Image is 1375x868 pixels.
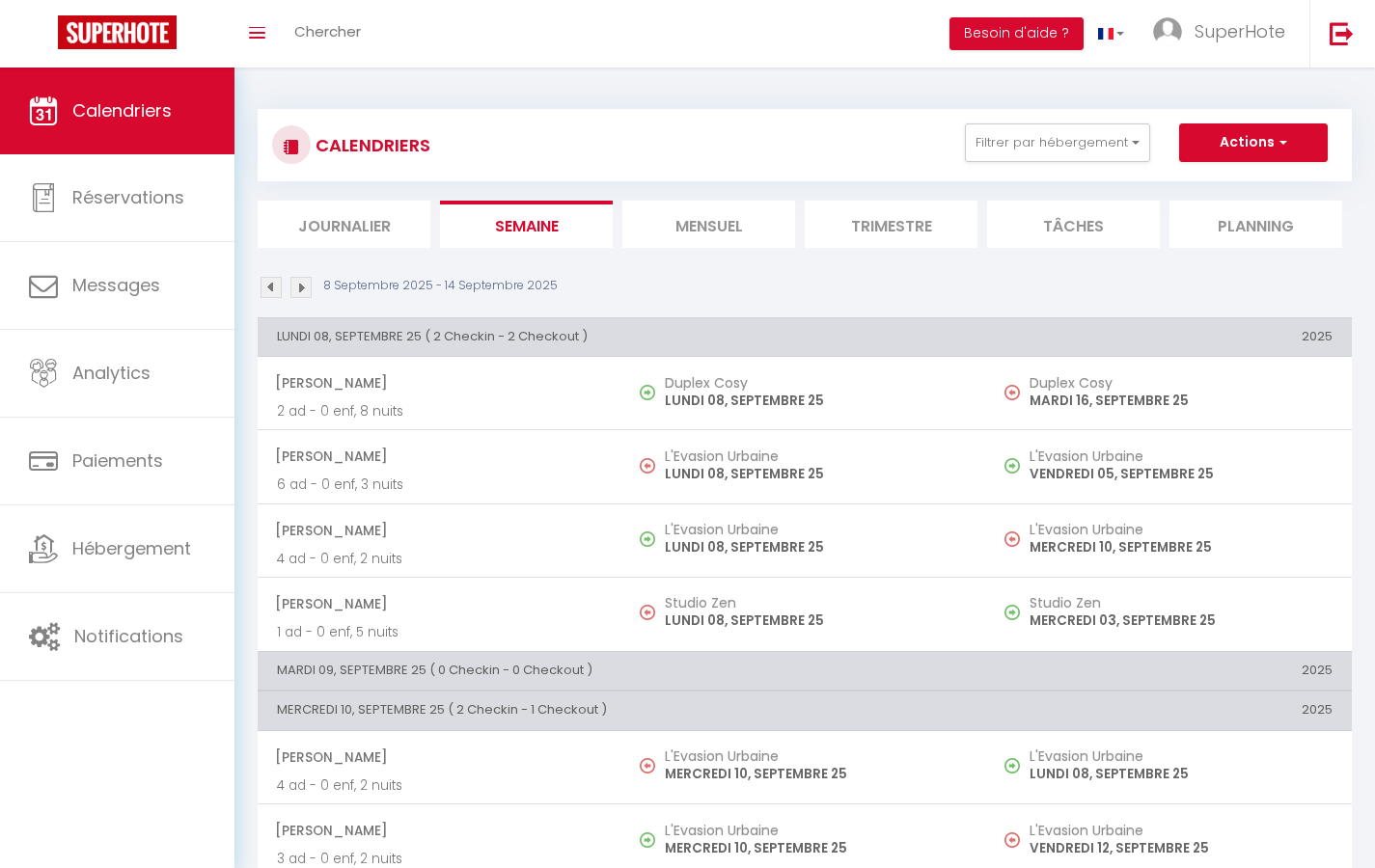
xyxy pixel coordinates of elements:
p: 4 ad - 0 enf, 2 nuits [277,775,603,796]
img: NO IMAGE [640,605,655,620]
li: Tâches [987,201,1160,248]
p: 8 Septembre 2025 - 14 Septembre 2025 [323,277,558,295]
p: 2 ad - 0 enf, 8 nuits [277,401,603,421]
img: NO IMAGE [1004,458,1020,474]
h5: Studio Zen [1030,595,1333,610]
span: [PERSON_NAME] [275,512,603,549]
p: LUNDI 08, SEPTEMBRE 25 [1030,764,1333,784]
p: VENDREDI 12, SEPTEMBRE 25 [1030,838,1333,858]
li: Mensuel [622,201,795,248]
button: Ouvrir le widget de chat LiveChat [15,8,73,66]
img: logout [1330,21,1354,45]
span: [PERSON_NAME] [275,365,603,401]
th: 2025 [987,317,1352,356]
img: NO IMAGE [640,458,655,474]
span: Réservations [72,185,184,209]
span: [PERSON_NAME] [275,585,603,622]
span: Calendriers [72,98,172,122]
span: [PERSON_NAME] [275,812,603,849]
p: MERCREDI 10, SEPTEMBRE 25 [665,764,968,784]
h5: Duplex Cosy [1030,375,1333,391]
span: [PERSON_NAME] [275,438,603,475]
span: Messages [72,273,160,297]
span: Analytics [72,361,151,385]
button: Filtrer par hébergement [965,123,1150,162]
span: SuperHote [1195,19,1285,43]
h5: L'Evasion Urbaine [665,748,968,764]
th: MERCREDI 10, SEPTEMBRE 25 ( 2 Checkin - 1 Checkout ) [258,692,987,730]
img: NO IMAGE [1004,531,1020,547]
li: Journalier [258,201,430,248]
span: [PERSON_NAME] [275,739,603,775]
th: 2025 [987,692,1352,730]
img: NO IMAGE [1004,605,1020,620]
span: Chercher [294,21,361,41]
img: Super Booking [58,15,177,49]
th: LUNDI 08, SEPTEMBRE 25 ( 2 Checkin - 2 Checkout ) [258,317,987,356]
p: MARDI 16, SEPTEMBRE 25 [1030,391,1333,411]
h5: L'Evasion Urbaine [665,823,968,838]
img: ... [1153,17,1182,46]
img: NO IMAGE [1004,758,1020,773]
span: Paiements [72,448,163,473]
h5: L'Evasion Urbaine [1030,823,1333,838]
button: Besoin d'aide ? [949,17,1084,50]
p: LUNDI 08, SEPTEMBRE 25 [665,391,968,411]
th: 2025 [987,651,1352,690]
li: Trimestre [805,201,977,248]
h5: L'Evasion Urbaine [1030,522,1333,537]
p: MERCREDI 10, SEPTEMBRE 25 [1030,537,1333,557]
h5: L'Evasion Urbaine [665,448,968,464]
p: 6 ad - 0 enf, 3 nuits [277,475,603,495]
img: NO IMAGE [1004,385,1020,400]
img: NO IMAGE [1004,832,1020,848]
h5: L'Evasion Urbaine [1030,448,1333,464]
p: VENDREDI 05, SEPTEMBRE 25 [1030,464,1333,484]
span: Notifications [74,624,183,648]
p: 1 ad - 0 enf, 5 nuits [277,622,603,642]
span: Hébergement [72,536,191,560]
p: LUNDI 08, SEPTEMBRE 25 [665,610,968,631]
h5: L'Evasion Urbaine [665,522,968,537]
h3: CALENDRIERS [311,123,430,167]
h5: L'Evasion Urbaine [1030,748,1333,764]
p: LUNDI 08, SEPTEMBRE 25 [665,464,968,484]
li: Semaine [440,201,613,248]
p: MERCREDI 10, SEPTEMBRE 25 [665,838,968,858]
p: LUNDI 08, SEPTEMBRE 25 [665,537,968,557]
h5: Studio Zen [665,595,968,610]
p: 4 ad - 0 enf, 2 nuits [277,549,603,569]
h5: Duplex Cosy [665,375,968,391]
th: MARDI 09, SEPTEMBRE 25 ( 0 Checkin - 0 Checkout ) [258,651,987,690]
li: Planning [1169,201,1342,248]
p: MERCREDI 03, SEPTEMBRE 25 [1030,610,1333,631]
img: NO IMAGE [640,758,655,773]
button: Actions [1179,123,1328,162]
